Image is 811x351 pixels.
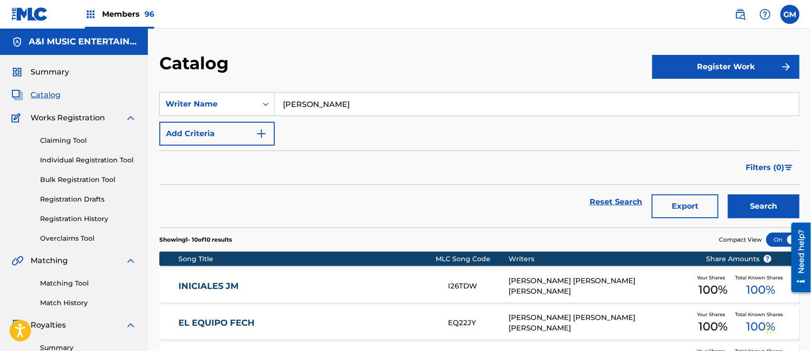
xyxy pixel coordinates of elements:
[40,234,136,244] a: Overclaims Tool
[29,36,136,47] h5: A&I MUSIC ENTERTAINMENT, INC
[125,112,136,124] img: expand
[448,281,509,292] div: I26TDW
[40,214,136,224] a: Registration History
[436,254,509,264] div: MLC Song Code
[178,281,435,292] a: INICIALES JM
[699,281,728,298] span: 100 %
[40,298,136,308] a: Match History
[740,156,800,180] button: Filters (0)
[40,136,136,146] a: Claiming Tool
[785,165,793,170] img: filter
[178,254,436,264] div: Song Title
[746,162,784,173] span: Filters ( 0 )
[728,194,800,218] button: Search
[11,36,23,48] img: Accounts
[31,66,69,78] span: Summary
[735,274,787,281] span: Total Known Shares
[652,55,800,79] button: Register Work
[11,89,61,101] a: CatalogCatalog
[11,319,23,331] img: Royalties
[756,5,775,24] div: Help
[780,61,792,73] img: f7272a7cc735f4ea7f67.svg
[780,5,800,24] div: User Menu
[697,311,729,318] span: Your Shares
[40,194,136,204] a: Registration Drafts
[11,66,69,78] a: SummarySummary
[178,318,435,329] a: EL EQUIPO FECH
[509,254,691,264] div: Writers
[159,235,232,244] p: Showing 1 - 10 of 10 results
[11,255,23,266] img: Matching
[448,318,509,329] div: EQ22JY
[11,66,23,78] img: Summary
[102,9,154,20] span: Members
[11,89,23,101] img: Catalog
[31,255,68,266] span: Matching
[40,155,136,165] a: Individual Registration Tool
[766,315,772,343] div: Drag
[697,274,729,281] span: Your Shares
[764,255,771,263] span: ?
[40,278,136,288] a: Matching Tool
[11,112,24,124] img: Works Registration
[125,319,136,331] img: expand
[699,318,728,335] span: 100 %
[166,98,251,110] div: Writer Name
[747,318,776,335] span: 100 %
[509,312,691,334] div: [PERSON_NAME] [PERSON_NAME] [PERSON_NAME]
[85,9,96,20] img: Top Rightsholders
[125,255,136,266] img: expand
[31,319,66,331] span: Royalties
[719,235,762,244] span: Compact View
[585,191,647,213] a: Reset Search
[731,5,750,24] a: Public Search
[159,122,275,146] button: Add Criteria
[11,7,48,21] img: MLC Logo
[159,92,800,227] form: Search Form
[40,175,136,185] a: Bulk Registration Tool
[509,276,691,297] div: [PERSON_NAME] [PERSON_NAME] [PERSON_NAME]
[256,128,267,139] img: 9d2ae6d4665cec9f34b9.svg
[747,281,776,298] span: 100 %
[652,194,718,218] button: Export
[735,9,746,20] img: search
[31,112,105,124] span: Works Registration
[145,10,154,19] span: 96
[784,219,811,296] iframe: Resource Center
[735,311,787,318] span: Total Known Shares
[159,53,233,74] h2: Catalog
[763,305,811,351] iframe: Chat Widget
[759,9,771,20] img: help
[31,89,61,101] span: Catalog
[706,254,772,264] span: Share Amounts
